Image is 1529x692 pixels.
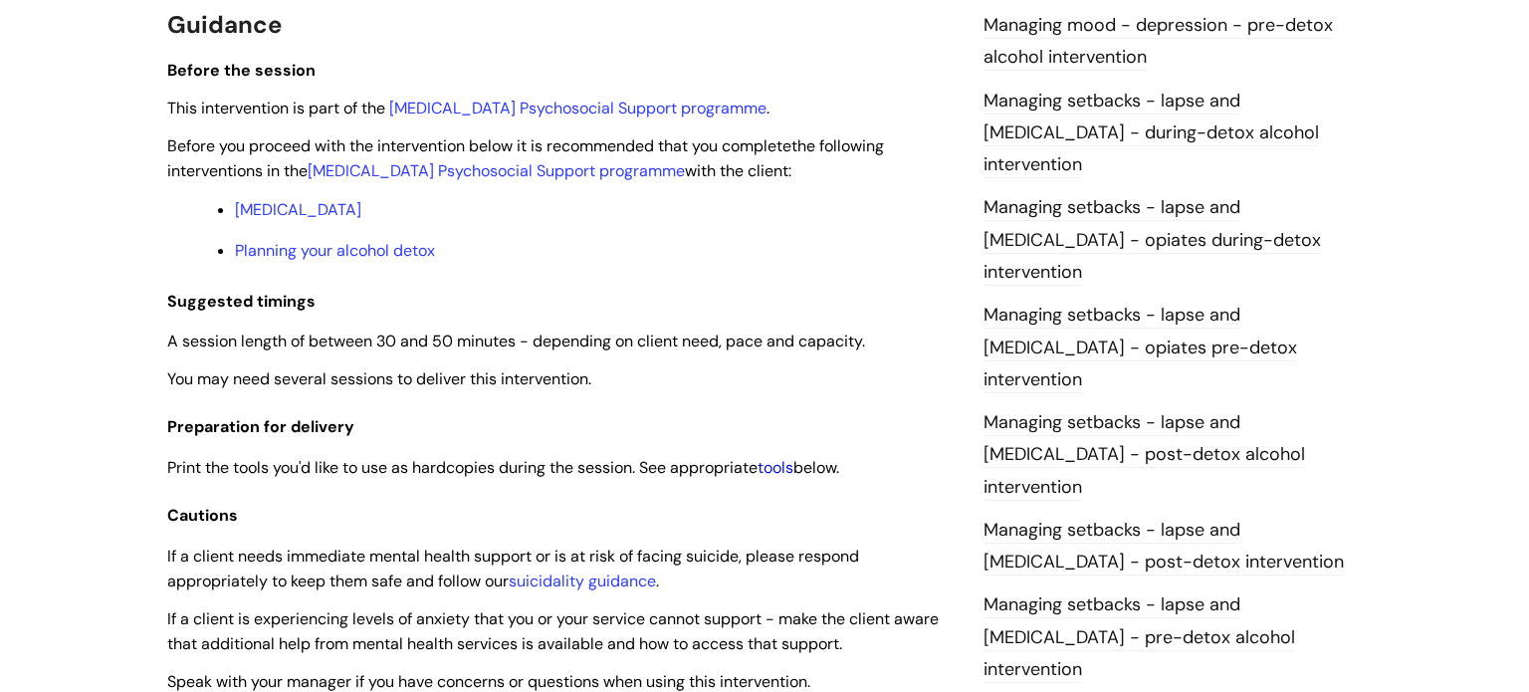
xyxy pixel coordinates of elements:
a: [MEDICAL_DATA] Psychosocial Support programme [389,98,766,118]
span: Speak with your manager if you have concerns or questions when using this intervention. [167,671,810,692]
span: Guidance [167,9,282,40]
a: Managing mood - depression - pre-detox alcohol intervention [983,13,1333,71]
span: Before the session [167,60,316,81]
span: This intervention is part of the . [167,98,769,118]
span: Preparation for delivery [167,416,354,437]
a: Managing setbacks - lapse and [MEDICAL_DATA] - post-detox intervention [983,518,1344,576]
a: Managing setbacks - lapse and [MEDICAL_DATA] - during-detox alcohol intervention [983,89,1319,179]
a: Managing setbacks - lapse and [MEDICAL_DATA] - opiates pre-detox intervention [983,303,1297,393]
span: the following interventions in the with the client: [167,135,884,181]
a: tools [758,457,793,478]
a: suicidality guidance [509,571,656,591]
span: Suggested timings [167,291,316,312]
span: If a client is experiencing levels of anxiety that you or your service cannot support - make the ... [167,608,939,654]
a: Planning your alcohol detox [235,240,435,261]
a: Managing setbacks - lapse and [MEDICAL_DATA] - post-detox alcohol intervention [983,410,1305,501]
a: Managing setbacks - lapse and [MEDICAL_DATA] - pre-detox alcohol intervention [983,592,1295,683]
span: If a client needs immediate mental health support or is at risk of facing suicide, please respond... [167,546,859,591]
span: Cautions [167,505,238,526]
a: [MEDICAL_DATA] [235,199,361,220]
a: [MEDICAL_DATA] Psychosocial Support programme [308,160,685,181]
span: You may need several sessions to deliver this intervention. [167,368,591,389]
span: Before you proceed with the intervention below it is recommended that you complete [167,135,791,156]
a: Managing setbacks - lapse and [MEDICAL_DATA] - opiates during-detox intervention [983,195,1321,286]
span: A session length of between 30 and 50 minutes - depending on client need, pace and capacity. [167,331,865,351]
span: Print the tools you'd like to use as hardcopies during the session. See appropriate below. [167,457,839,478]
